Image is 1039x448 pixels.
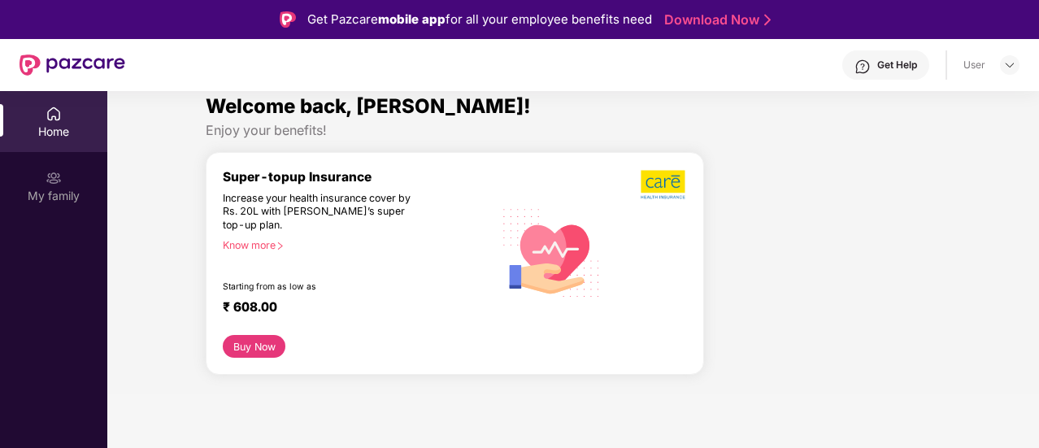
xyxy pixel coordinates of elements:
[223,192,424,233] div: Increase your health insurance cover by Rs. 20L with [PERSON_NAME]’s super top-up plan.
[1003,59,1016,72] img: svg+xml;base64,PHN2ZyBpZD0iRHJvcGRvd24tMzJ4MzIiIHhtbG5zPSJodHRwOi8vd3d3LnczLm9yZy8yMDAwL3N2ZyIgd2...
[46,106,62,122] img: svg+xml;base64,PHN2ZyBpZD0iSG9tZSIgeG1sbnM9Imh0dHA6Ly93d3cudzMub3JnLzIwMDAvc3ZnIiB3aWR0aD0iMjAiIG...
[641,169,687,200] img: b5dec4f62d2307b9de63beb79f102df3.png
[307,10,652,29] div: Get Pazcare for all your employee benefits need
[764,11,771,28] img: Stroke
[206,122,941,139] div: Enjoy your benefits!
[223,239,484,250] div: Know more
[276,241,285,250] span: right
[963,59,985,72] div: User
[854,59,871,75] img: svg+xml;base64,PHN2ZyBpZD0iSGVscC0zMngzMiIgeG1sbnM9Imh0dHA6Ly93d3cudzMub3JnLzIwMDAvc3ZnIiB3aWR0aD...
[223,169,493,185] div: Super-topup Insurance
[223,335,285,358] button: Buy Now
[664,11,766,28] a: Download Now
[493,193,610,311] img: svg+xml;base64,PHN2ZyB4bWxucz0iaHR0cDovL3d3dy53My5vcmcvMjAwMC9zdmciIHhtbG5zOnhsaW5rPSJodHRwOi8vd3...
[223,299,477,319] div: ₹ 608.00
[223,281,424,293] div: Starting from as low as
[280,11,296,28] img: Logo
[378,11,446,27] strong: mobile app
[206,94,531,118] span: Welcome back, [PERSON_NAME]!
[877,59,917,72] div: Get Help
[20,54,125,76] img: New Pazcare Logo
[46,170,62,186] img: svg+xml;base64,PHN2ZyB3aWR0aD0iMjAiIGhlaWdodD0iMjAiIHZpZXdCb3g9IjAgMCAyMCAyMCIgZmlsbD0ibm9uZSIgeG...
